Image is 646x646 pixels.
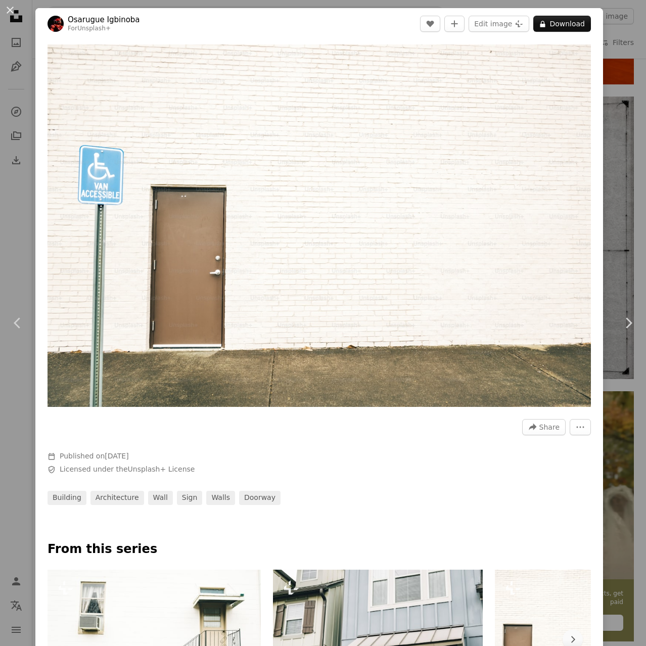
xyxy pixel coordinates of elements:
[522,419,566,435] button: Share this image
[48,541,591,558] p: From this series
[539,420,560,435] span: Share
[48,44,591,407] button: Zoom in on this image
[60,465,195,475] span: Licensed under the
[533,16,591,32] button: Download
[48,491,86,505] a: building
[48,634,261,643] a: a white building with a stair case next to a window
[48,44,591,407] img: a door and a sign on a pole in front of a building
[105,452,128,460] time: March 13, 2023 at 6:41:56 PM GMT+2
[570,419,591,435] button: More Actions
[239,491,281,505] a: doorway
[68,15,140,25] a: Osarugue Igbinoba
[177,491,203,505] a: sign
[469,16,529,32] button: Edit image
[68,25,140,33] div: For
[273,634,483,643] a: a blue house with a white awning and windows
[90,491,144,505] a: architecture
[60,452,129,460] span: Published on
[77,25,111,32] a: Unsplash+
[611,274,646,372] a: Next
[148,491,173,505] a: wall
[206,491,235,505] a: walls
[420,16,440,32] button: Like
[128,465,195,473] a: Unsplash+ License
[48,16,64,32] img: Go to Osarugue Igbinoba's profile
[444,16,465,32] button: Add to Collection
